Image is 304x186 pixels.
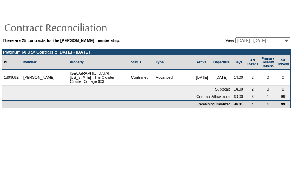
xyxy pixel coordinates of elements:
td: 0 [260,70,276,86]
td: 1 [260,93,276,100]
a: SGTokens [277,58,289,66]
a: Departure [213,60,230,64]
td: 2 [245,86,260,93]
td: 1809682 [2,70,22,86]
td: 0 [260,86,276,93]
b: There are 25 contracts for the [PERSON_NAME] membership: [3,38,120,43]
td: 46.00 [231,100,245,108]
td: 99 [276,93,290,100]
a: Days [234,60,242,64]
td: Subtotal: [2,86,231,93]
td: 60.00 [231,93,245,100]
td: 0 [276,70,290,86]
a: Arrival [196,60,207,64]
td: 2 [245,70,260,86]
td: Platinum 60 Day Contract :: [DATE] - [DATE] [2,49,290,55]
td: 14.00 [231,86,245,93]
a: Member [23,60,37,64]
td: View: [188,37,290,43]
td: Advanced [154,70,193,86]
a: ARTokens [247,58,259,66]
td: Confirmed [130,70,154,86]
td: 4 [245,100,260,108]
td: 6 [245,93,260,100]
a: Status [131,60,142,64]
td: [PERSON_NAME] [22,70,56,86]
td: 14.00 [231,70,245,86]
img: pgTtlContractReconciliation.gif [4,20,155,35]
td: 1 [260,100,276,108]
td: Contract Allowance: [2,93,231,100]
a: Primary HolidayTokens [262,57,275,68]
td: Id [2,55,22,70]
td: [DATE] [211,70,231,86]
td: 0 [276,86,290,93]
a: Type [156,60,164,64]
td: 99 [276,100,290,108]
td: Remaining Balance: [2,100,231,108]
td: [GEOGRAPHIC_DATA], [US_STATE] - The Cloister Cloister Cottage 903 [68,70,130,86]
td: [DATE] [193,70,211,86]
a: Property [70,60,84,64]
